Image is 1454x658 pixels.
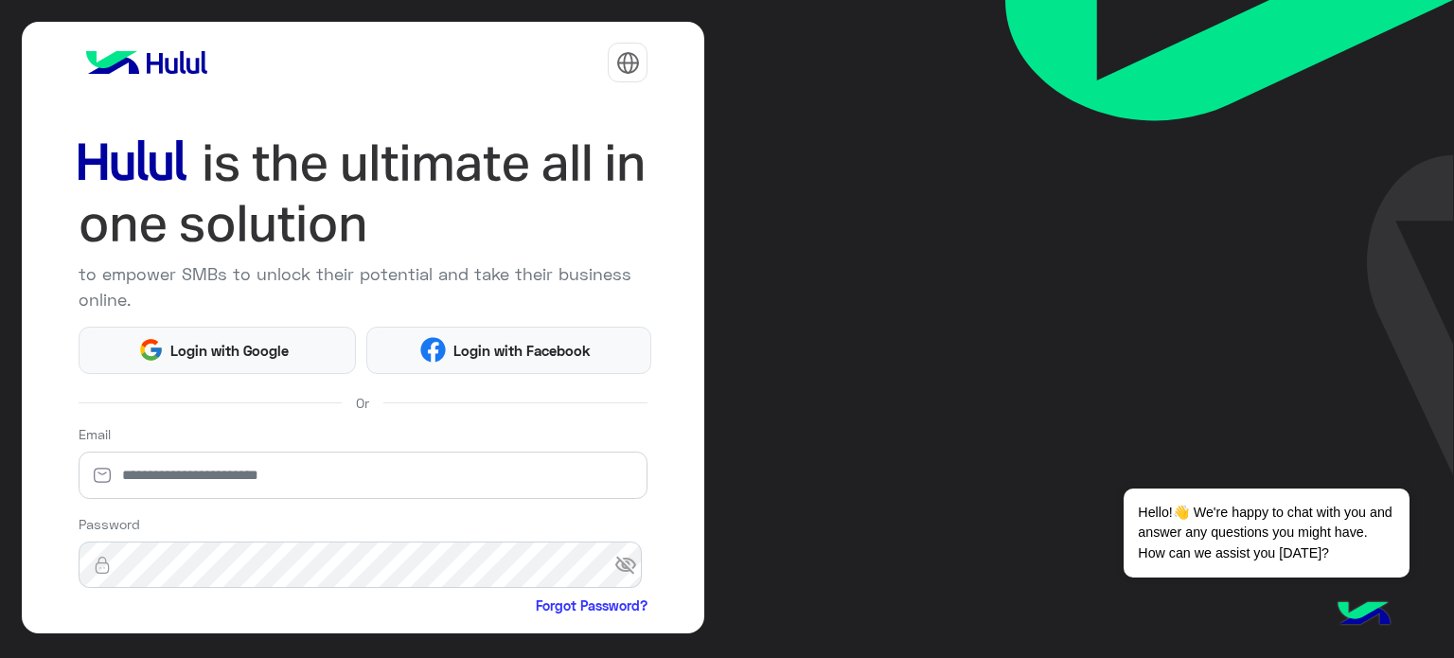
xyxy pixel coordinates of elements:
[1331,582,1397,649] img: hulul-logo.png
[138,337,164,363] img: Google
[1124,489,1409,578] span: Hello!👋 We're happy to chat with you and answer any questions you might have. How can we assist y...
[79,261,648,312] p: to empower SMBs to unlock their potential and take their business online.
[79,514,140,534] label: Password
[79,556,126,575] img: lock
[366,327,651,374] button: Login with Facebook
[446,340,597,362] span: Login with Facebook
[614,548,648,582] span: visibility_off
[79,133,648,255] img: hululLoginTitle_EN.svg
[79,44,215,81] img: logo
[356,393,369,413] span: Or
[79,424,111,444] label: Email
[536,596,647,615] a: Forgot Password?
[164,340,296,362] span: Login with Google
[420,337,446,363] img: Facebook
[79,466,126,485] img: email
[79,327,356,374] button: Login with Google
[616,51,640,75] img: tab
